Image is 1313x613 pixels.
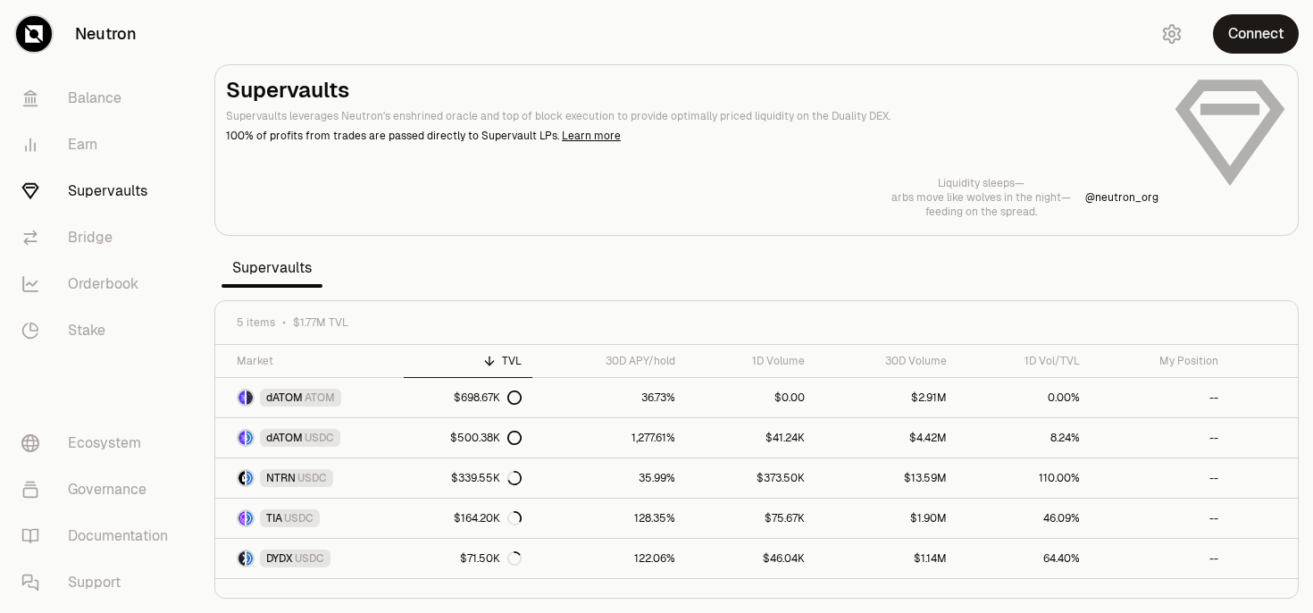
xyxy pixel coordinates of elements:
[686,418,815,458] a: $41.24K
[7,307,193,354] a: Stake
[297,471,327,485] span: USDC
[460,551,522,566] div: $71.50K
[686,378,815,417] a: $0.00
[891,176,1071,190] p: Liquidity sleeps—
[247,471,253,485] img: USDC Logo
[305,390,335,405] span: ATOM
[404,418,532,458] a: $500.38K
[215,539,404,578] a: DYDX LogoUSDC LogoDYDXUSDC
[226,76,1158,105] h2: Supervaults
[266,471,296,485] span: NTRN
[238,471,245,485] img: NTRN Logo
[237,354,393,368] div: Market
[1101,354,1218,368] div: My Position
[226,108,1158,124] p: Supervaults leverages Neutron's enshrined oracle and top of block execution to provide optimally ...
[238,431,245,445] img: dATOM Logo
[7,75,193,122] a: Balance
[295,551,324,566] span: USDC
[450,431,522,445] div: $500.38K
[404,458,532,498] a: $339.55K
[7,214,193,261] a: Bridge
[222,250,322,286] span: Supervaults
[891,205,1071,219] p: feeding on the spread.
[215,378,404,417] a: dATOM LogoATOM LogodATOMATOM
[815,499,958,538] a: $1.90M
[532,458,685,498] a: 35.99%
[7,466,193,513] a: Governance
[7,261,193,307] a: Orderbook
[697,354,805,368] div: 1D Volume
[284,511,314,525] span: USDC
[686,458,815,498] a: $373.50K
[532,499,685,538] a: 128.35%
[826,354,947,368] div: 30D Volume
[266,431,303,445] span: dATOM
[1085,190,1158,205] p: @ neutron_org
[247,551,253,566] img: USDC Logo
[1091,539,1229,578] a: --
[7,559,193,606] a: Support
[215,418,404,458] a: dATOM LogoUSDC LogodATOMUSDC
[238,511,245,525] img: TIA Logo
[958,539,1091,578] a: 64.40%
[305,431,334,445] span: USDC
[451,471,522,485] div: $339.55K
[815,539,958,578] a: $1.14M
[414,354,522,368] div: TVL
[226,128,1158,144] p: 100% of profits from trades are passed directly to Supervault LPs.
[247,431,253,445] img: USDC Logo
[958,418,1091,458] a: 8.24%
[815,378,958,417] a: $2.91M
[266,390,303,405] span: dATOM
[1085,190,1158,205] a: @neutron_org
[404,539,532,578] a: $71.50K
[532,539,685,578] a: 122.06%
[237,315,275,330] span: 5 items
[404,499,532,538] a: $164.20K
[815,418,958,458] a: $4.42M
[1091,418,1229,458] a: --
[1091,378,1229,417] a: --
[454,511,522,525] div: $164.20K
[238,551,245,566] img: DYDX Logo
[958,378,1091,417] a: 0.00%
[891,176,1071,219] a: Liquidity sleeps—arbs move like wolves in the night—feeding on the spread.
[247,511,253,525] img: USDC Logo
[958,458,1091,498] a: 110.00%
[215,458,404,498] a: NTRN LogoUSDC LogoNTRNUSDC
[404,378,532,417] a: $698.67K
[7,513,193,559] a: Documentation
[1091,499,1229,538] a: --
[7,420,193,466] a: Ecosystem
[7,122,193,168] a: Earn
[543,354,674,368] div: 30D APY/hold
[454,390,522,405] div: $698.67K
[238,390,245,405] img: dATOM Logo
[686,499,815,538] a: $75.67K
[7,168,193,214] a: Supervaults
[532,418,685,458] a: 1,277.61%
[1091,458,1229,498] a: --
[1213,14,1299,54] button: Connect
[293,315,348,330] span: $1.77M TVL
[266,551,293,566] span: DYDX
[958,499,1091,538] a: 46.09%
[532,378,685,417] a: 36.73%
[247,390,253,405] img: ATOM Logo
[815,458,958,498] a: $13.59M
[562,129,621,143] a: Learn more
[968,354,1080,368] div: 1D Vol/TVL
[686,539,815,578] a: $46.04K
[891,190,1071,205] p: arbs move like wolves in the night—
[266,511,282,525] span: TIA
[215,499,404,538] a: TIA LogoUSDC LogoTIAUSDC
